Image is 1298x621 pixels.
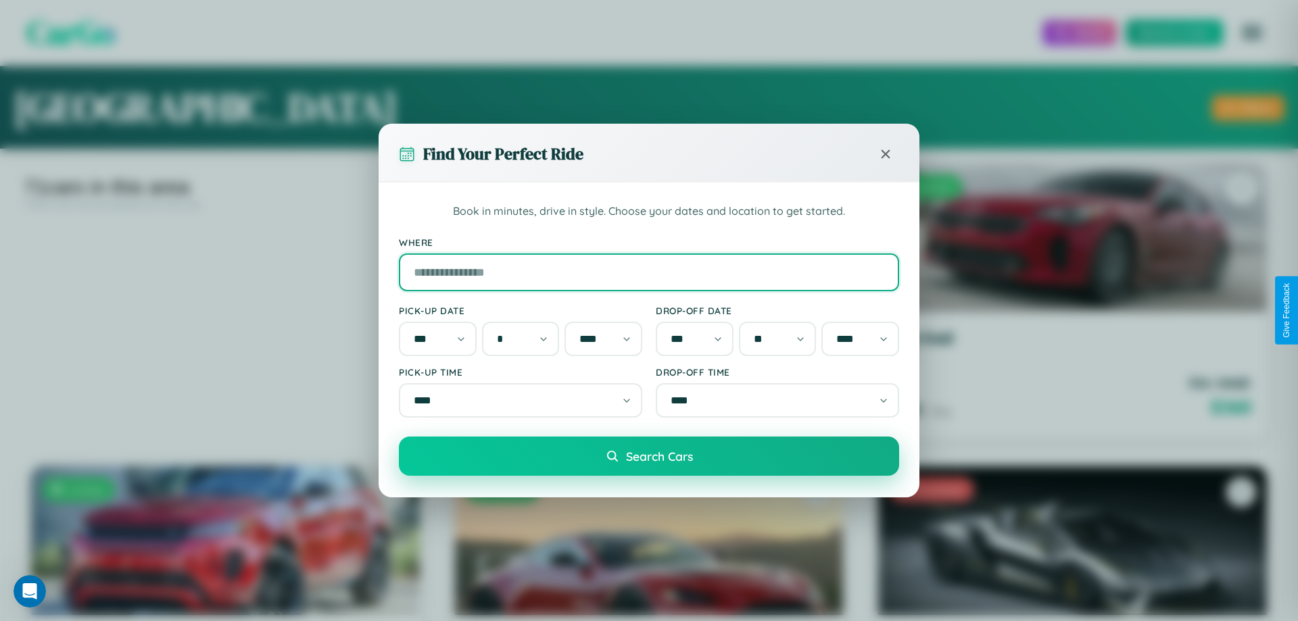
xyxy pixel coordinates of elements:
span: Search Cars [626,449,693,464]
label: Drop-off Time [656,366,899,378]
p: Book in minutes, drive in style. Choose your dates and location to get started. [399,203,899,220]
label: Pick-up Time [399,366,642,378]
label: Pick-up Date [399,305,642,316]
label: Where [399,237,899,248]
label: Drop-off Date [656,305,899,316]
h3: Find Your Perfect Ride [423,143,583,165]
button: Search Cars [399,437,899,476]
